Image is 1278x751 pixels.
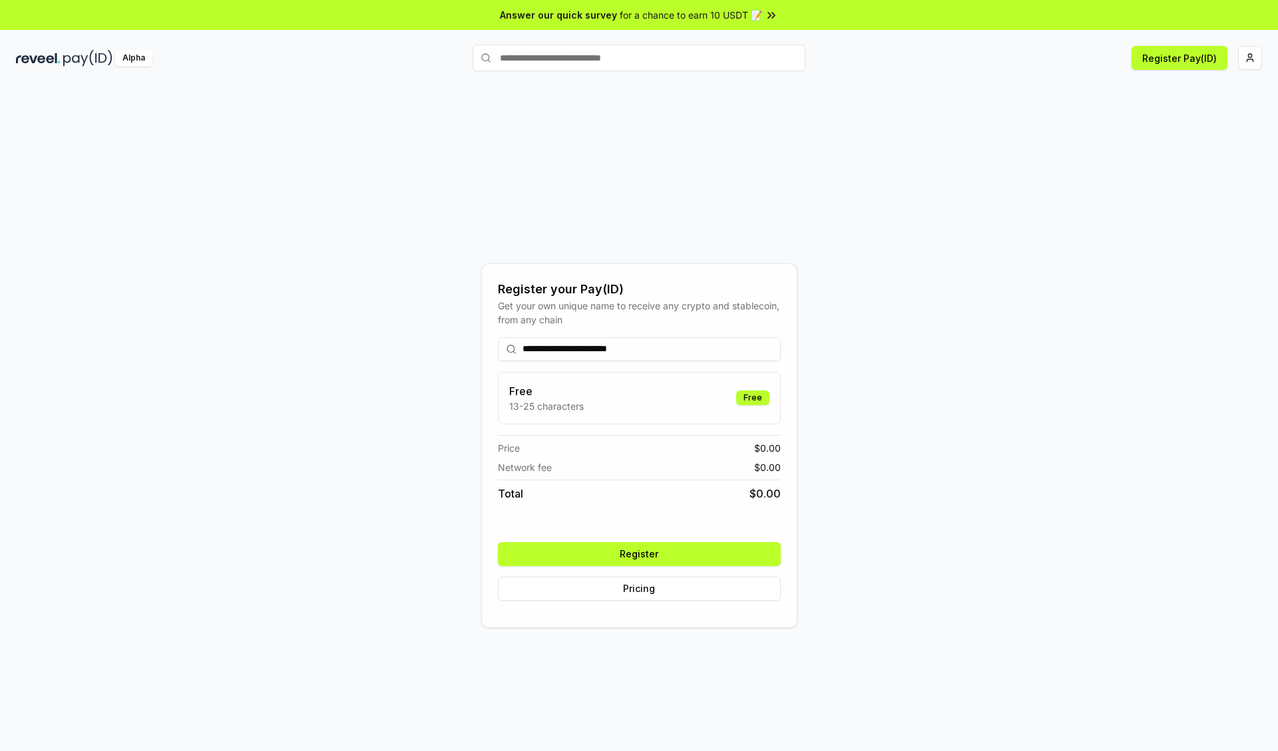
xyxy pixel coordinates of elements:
[500,8,617,22] span: Answer our quick survey
[63,50,112,67] img: pay_id
[498,280,781,299] div: Register your Pay(ID)
[498,577,781,601] button: Pricing
[1132,46,1227,70] button: Register Pay(ID)
[509,383,584,399] h3: Free
[754,441,781,455] span: $ 0.00
[620,8,762,22] span: for a chance to earn 10 USDT 📝
[115,50,152,67] div: Alpha
[736,390,769,405] div: Free
[498,299,781,327] div: Get your own unique name to receive any crypto and stablecoin, from any chain
[754,460,781,474] span: $ 0.00
[498,486,523,502] span: Total
[498,460,552,474] span: Network fee
[498,441,520,455] span: Price
[498,542,781,566] button: Register
[509,399,584,413] p: 13-25 characters
[16,50,61,67] img: reveel_dark
[749,486,781,502] span: $ 0.00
